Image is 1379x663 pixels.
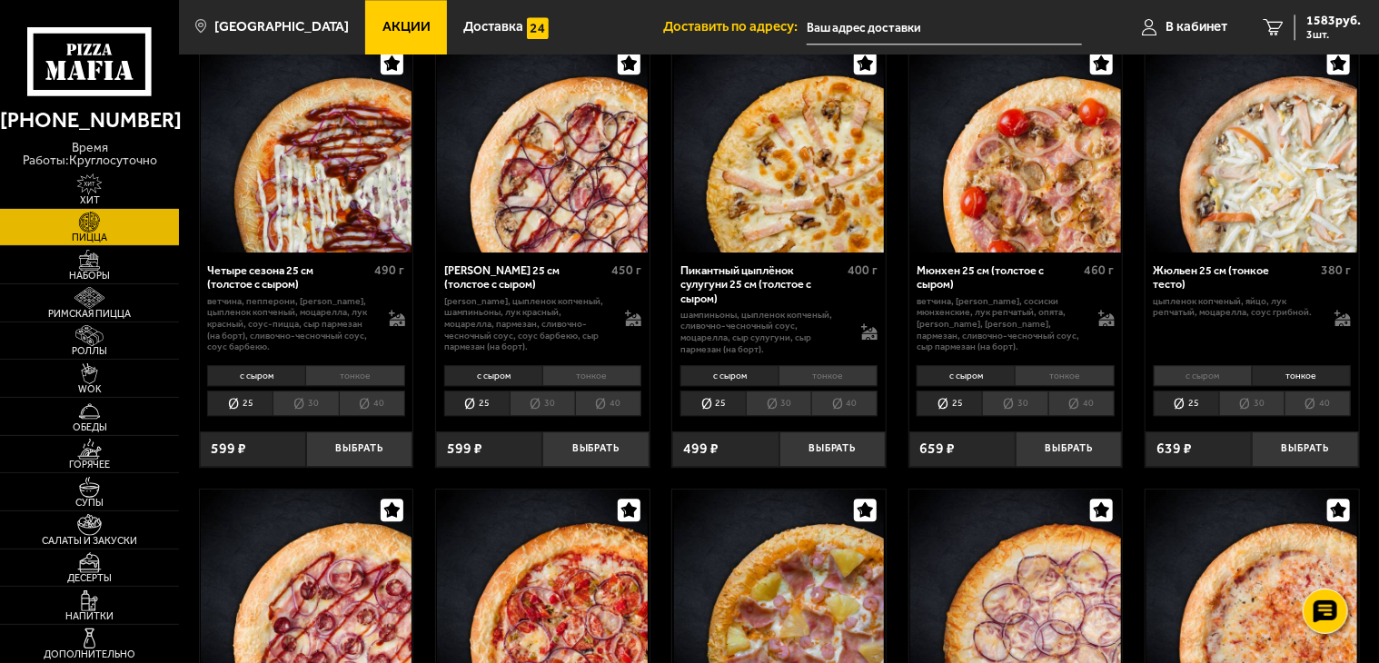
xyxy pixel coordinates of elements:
[339,391,405,416] li: 40
[463,20,523,34] span: Доставка
[211,441,246,456] span: 599 ₽
[201,43,412,253] img: Четыре сезона 25 см (толстое с сыром)
[1048,391,1115,416] li: 40
[437,43,648,253] img: Чикен Барбекю 25 см (толстое с сыром)
[746,391,811,416] li: 30
[1156,441,1192,456] span: 639 ₽
[1252,365,1351,386] li: тонкое
[663,20,807,34] span: Доставить по адресу:
[917,365,1015,386] li: с сыром
[207,365,305,386] li: с сыром
[1306,29,1361,40] span: 3 шт.
[779,431,886,467] button: Выбрать
[1321,262,1351,278] span: 380 г
[444,296,610,353] p: [PERSON_NAME], цыпленок копченый, шампиньоны, лук красный, моцарелла, пармезан, сливочно-чесночны...
[306,431,412,467] button: Выбрать
[674,43,885,253] img: Пикантный цыплёнок сулугуни 25 см (толстое с сыром)
[1306,15,1361,27] span: 1583 руб.
[1085,262,1115,278] span: 460 г
[1285,391,1351,416] li: 40
[680,263,843,305] div: Пикантный цыплёнок сулугуни 25 см (толстое с сыром)
[510,391,575,416] li: 30
[207,263,370,291] div: Четыре сезона 25 см (толстое с сыром)
[1219,391,1285,416] li: 30
[1154,391,1219,416] li: 25
[1015,365,1114,386] li: тонкое
[1146,43,1359,253] a: Жюльен 25 см (тонкое тесто)
[444,365,542,386] li: с сыром
[542,365,641,386] li: тонкое
[920,441,956,456] span: 659 ₽
[1154,365,1252,386] li: с сыром
[444,263,607,291] div: [PERSON_NAME] 25 см (толстое с сыром)
[779,365,878,386] li: тонкое
[1166,20,1227,34] span: В кабинет
[305,365,404,386] li: тонкое
[680,391,746,416] li: 25
[917,296,1083,353] p: ветчина, [PERSON_NAME], сосиски мюнхенские, лук репчатый, опята, [PERSON_NAME], [PERSON_NAME], па...
[1154,296,1320,319] p: цыпленок копченый, яйцо, лук репчатый, моцарелла, соус грибной.
[807,11,1083,45] input: Ваш адрес доставки
[909,43,1123,253] a: Мюнхен 25 см (толстое с сыром)
[382,20,431,34] span: Акции
[1146,43,1357,253] img: Жюльен 25 см (тонкое тесто)
[375,262,405,278] span: 490 г
[917,263,1079,291] div: Мюнхен 25 см (толстое с сыром)
[575,391,641,416] li: 40
[447,441,482,456] span: 599 ₽
[680,365,779,386] li: с сыром
[200,43,413,253] a: Четыре сезона 25 см (толстое с сыром)
[683,441,719,456] span: 499 ₽
[982,391,1047,416] li: 30
[214,20,349,34] span: [GEOGRAPHIC_DATA]
[811,391,878,416] li: 40
[207,391,273,416] li: 25
[910,43,1121,253] img: Мюнхен 25 см (толстое с сыром)
[1016,431,1122,467] button: Выбрать
[207,296,373,353] p: ветчина, пепперони, [PERSON_NAME], цыпленок копченый, моцарелла, лук красный, соус-пицца, сыр пар...
[527,17,549,39] img: 15daf4d41897b9f0e9f617042186c801.svg
[444,391,510,416] li: 25
[1252,431,1358,467] button: Выбрать
[1154,263,1316,291] div: Жюльен 25 см (тонкое тесто)
[542,431,649,467] button: Выбрать
[848,262,878,278] span: 400 г
[436,43,650,253] a: Чикен Барбекю 25 см (толстое с сыром)
[611,262,641,278] span: 450 г
[672,43,886,253] a: Пикантный цыплёнок сулугуни 25 см (толстое с сыром)
[917,391,982,416] li: 25
[680,310,847,356] p: шампиньоны, цыпленок копченый, сливочно-чесночный соус, моцарелла, сыр сулугуни, сыр пармезан (на...
[273,391,338,416] li: 30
